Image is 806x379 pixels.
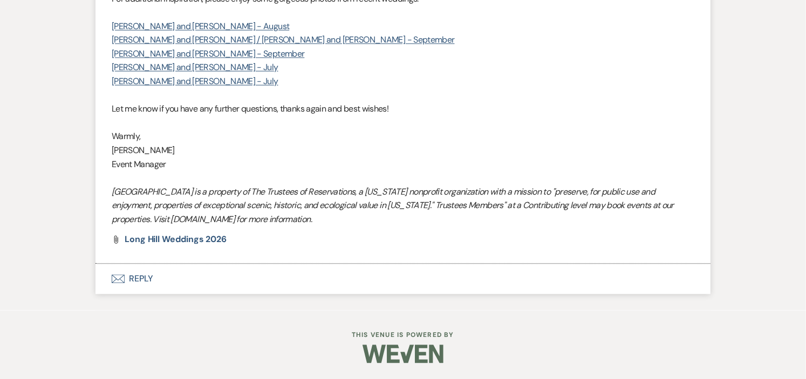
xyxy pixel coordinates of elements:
[112,34,455,45] a: [PERSON_NAME] and [PERSON_NAME] / [PERSON_NAME] and [PERSON_NAME] - September
[112,129,694,143] p: Warmly,
[112,186,674,225] em: [GEOGRAPHIC_DATA] is a property of The Trustees of Reservations, a [US_STATE] nonprofit organizat...
[112,20,289,32] a: [PERSON_NAME] and [PERSON_NAME] - August
[112,102,694,116] p: Let me know if you have any further questions, thanks again and best wishes!
[363,335,443,373] img: Weven Logo
[125,235,227,244] a: Long Hill Weddings 2026
[125,233,227,245] span: Long Hill Weddings 2026
[112,143,694,157] p: [PERSON_NAME]
[112,61,278,73] a: [PERSON_NAME] and [PERSON_NAME] - July
[112,157,694,171] p: Event Manager
[112,75,278,87] a: [PERSON_NAME] and [PERSON_NAME] - July
[112,48,304,59] a: [PERSON_NAME] and [PERSON_NAME] - September
[95,264,711,294] button: Reply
